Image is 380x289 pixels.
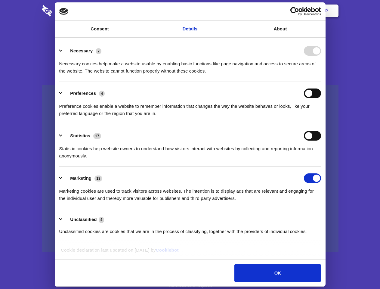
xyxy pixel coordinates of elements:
h1: Eliminate Slack Data Loss. [42,27,338,49]
div: Unclassified cookies are cookies that we are in the process of classifying, together with the pro... [59,223,321,235]
img: logo-wordmark-white-trans-d4663122ce5f474addd5e946df7df03e33cb6a1c49d2221995e7729f52c070b2.svg [42,5,93,17]
label: Necessary [70,48,93,53]
div: Preference cookies enable a website to remember information that changes the way the website beha... [59,98,321,117]
div: Statistic cookies help website owners to understand how visitors interact with websites by collec... [59,141,321,160]
span: 7 [96,48,101,54]
button: OK [234,264,321,282]
button: Unclassified (4) [59,216,108,223]
span: 17 [93,133,101,139]
label: Preferences [70,91,96,96]
a: Wistia video thumbnail [42,85,338,252]
div: Marketing cookies are used to track visitors across websites. The intention is to display ads tha... [59,183,321,202]
a: Pricing [177,2,203,20]
label: Statistics [70,133,90,138]
img: logo [59,8,68,15]
span: 13 [94,176,102,182]
a: Consent [55,21,145,37]
div: Cookie declaration last updated on [DATE] by [56,247,324,258]
button: Marketing (13) [59,173,106,183]
a: Cookiebot [156,247,179,253]
span: 4 [99,217,104,223]
button: Preferences (4) [59,89,109,98]
button: Statistics (17) [59,131,105,141]
h4: Auto-redaction of sensitive data, encrypted data sharing and self-destructing private chats. Shar... [42,55,338,75]
label: Marketing [70,176,91,181]
button: Necessary (7) [59,46,105,56]
div: Necessary cookies help make a website usable by enabling basic functions like page navigation and... [59,56,321,75]
a: Details [145,21,235,37]
a: Contact [244,2,272,20]
a: Login [273,2,299,20]
span: 4 [99,91,105,97]
a: Usercentrics Cookiebot - opens in a new window [268,7,321,16]
a: About [235,21,326,37]
iframe: Drift Widget Chat Controller [350,259,373,282]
